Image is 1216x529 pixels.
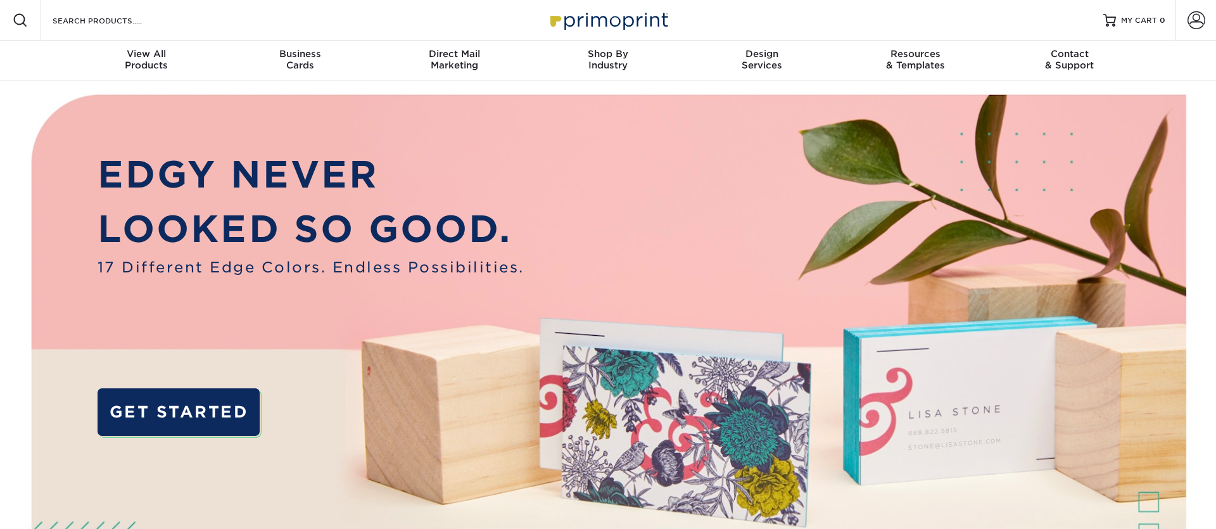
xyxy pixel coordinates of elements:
input: SEARCH PRODUCTS..... [51,13,175,28]
span: Business [224,48,377,60]
span: Shop By [531,48,685,60]
a: Resources& Templates [839,41,992,81]
div: Services [685,48,839,71]
span: Direct Mail [377,48,531,60]
div: Industry [531,48,685,71]
a: DesignServices [685,41,839,81]
a: Contact& Support [992,41,1146,81]
p: EDGY NEVER [98,148,524,202]
span: Resources [839,48,992,60]
div: Products [70,48,224,71]
a: Shop ByIndustry [531,41,685,81]
div: Marketing [377,48,531,71]
span: View All [70,48,224,60]
span: MY CART [1121,15,1157,26]
img: Primoprint [545,6,671,34]
div: & Support [992,48,1146,71]
a: View AllProducts [70,41,224,81]
span: Contact [992,48,1146,60]
a: GET STARTED [98,388,260,437]
a: BusinessCards [224,41,377,81]
div: Cards [224,48,377,71]
span: 0 [1160,16,1165,25]
span: 17 Different Edge Colors. Endless Possibilities. [98,257,524,279]
div: & Templates [839,48,992,71]
span: Design [685,48,839,60]
p: LOOKED SO GOOD. [98,202,524,257]
a: Direct MailMarketing [377,41,531,81]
